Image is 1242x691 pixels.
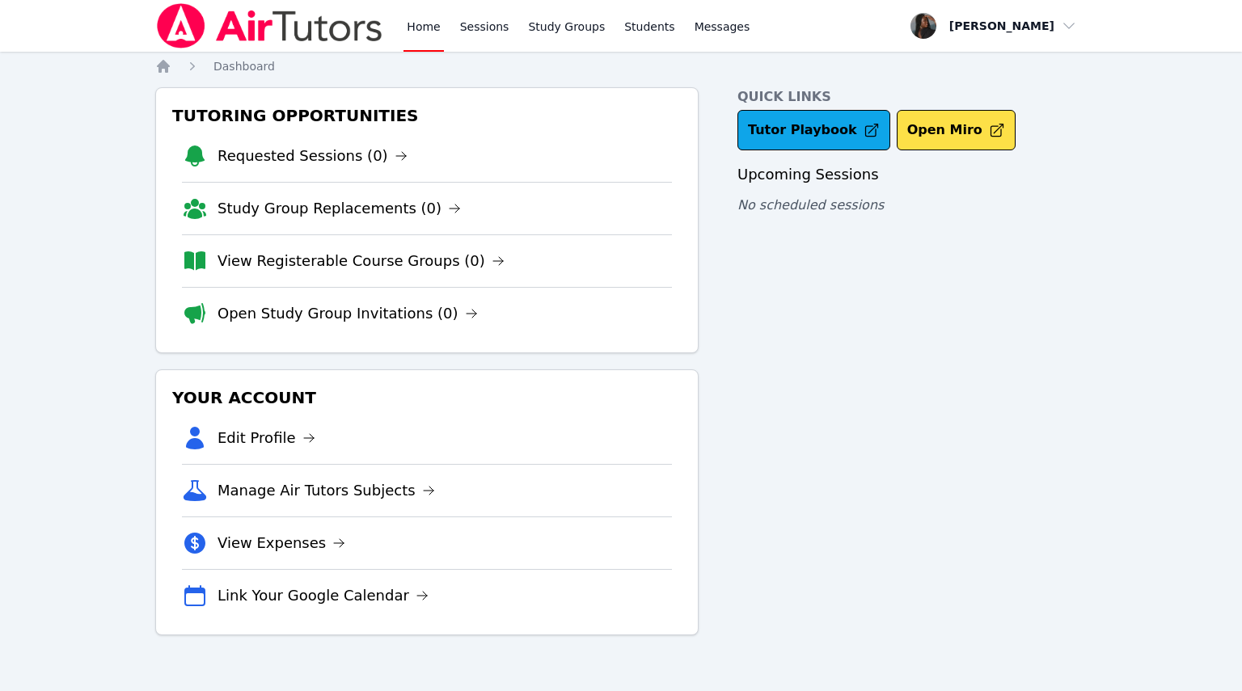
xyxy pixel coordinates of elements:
[737,87,1087,107] h4: Quick Links
[218,427,315,449] a: Edit Profile
[218,145,408,167] a: Requested Sessions (0)
[218,250,505,272] a: View Registerable Course Groups (0)
[737,197,884,213] span: No scheduled sessions
[737,110,890,150] a: Tutor Playbook
[155,3,384,48] img: Air Tutors
[169,383,685,412] h3: Your Account
[169,101,685,130] h3: Tutoring Opportunities
[213,60,275,73] span: Dashboard
[218,532,345,554] a: View Expenses
[737,163,1087,186] h3: Upcoming Sessions
[218,302,478,325] a: Open Study Group Invitations (0)
[213,58,275,74] a: Dashboard
[218,584,429,607] a: Link Your Google Calendar
[218,479,435,502] a: Manage Air Tutors Subjects
[897,110,1016,150] button: Open Miro
[695,19,750,35] span: Messages
[155,58,1087,74] nav: Breadcrumb
[218,197,461,220] a: Study Group Replacements (0)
